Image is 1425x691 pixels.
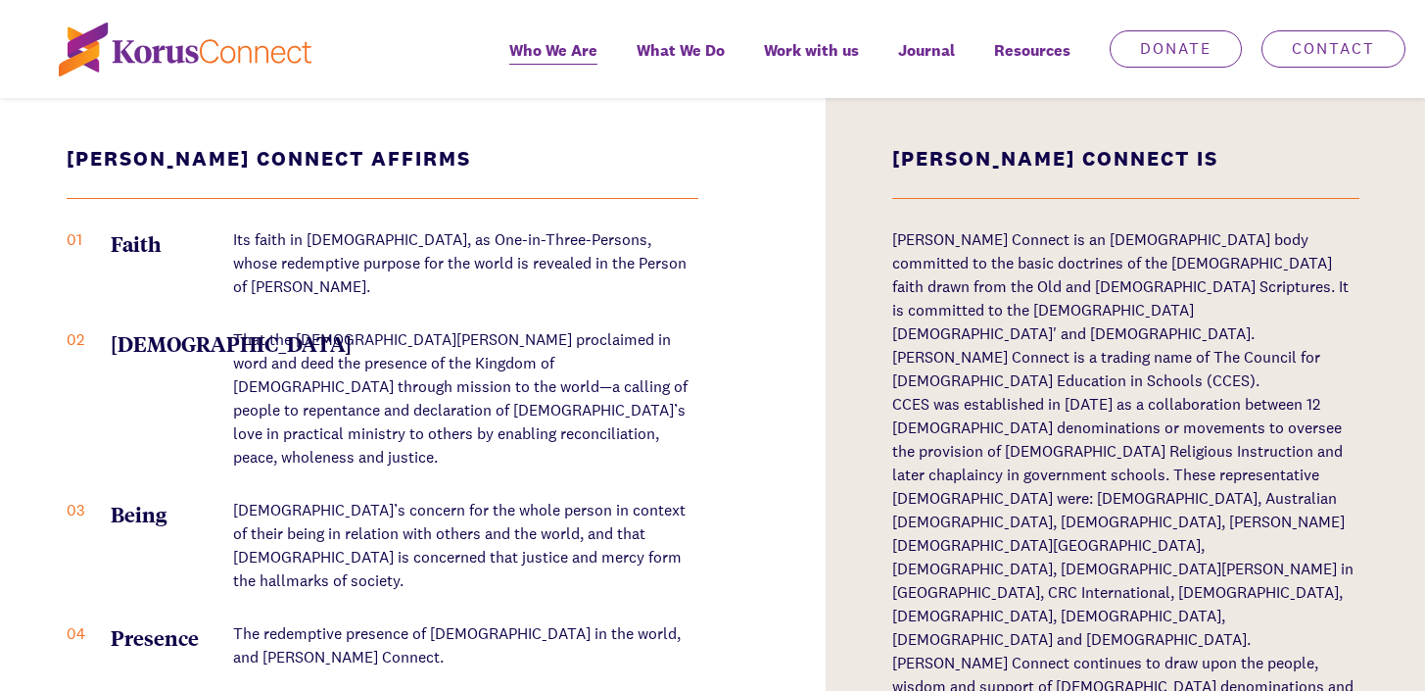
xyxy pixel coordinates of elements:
p: That the [DEMOGRAPHIC_DATA][PERSON_NAME] proclaimed in word and deed the presence of the Kingdom ... [233,328,698,469]
p: Its faith in [DEMOGRAPHIC_DATA], as One-in-Three-Persons, whose redemptive purpose for the world ... [233,228,698,299]
span: Work with us [764,36,859,65]
p: The redemptive presence of [DEMOGRAPHIC_DATA] in the world, and [PERSON_NAME] Connect. [233,622,698,669]
p: [PERSON_NAME] Connect is an [DEMOGRAPHIC_DATA] body committed to the basic doctrines of the [DEMO... [892,228,1358,346]
img: korus-connect%2Fc5177985-88d5-491d-9cd7-4a1febad1357_logo.svg [59,23,311,76]
a: Journal [879,27,974,98]
span: Who We Are [509,36,597,65]
h3: [PERSON_NAME] Connect Is [892,149,1358,199]
span: Being [111,499,204,528]
a: Donate [1110,30,1242,68]
h3: [PERSON_NAME] Connect Affirms [67,149,698,199]
p: [PERSON_NAME] Connect is a trading name of The Council for [DEMOGRAPHIC_DATA] Education in School... [892,346,1358,393]
span: 03 [67,499,111,522]
p: [DEMOGRAPHIC_DATA]’s concern for the whole person in context of their being in relation with othe... [233,499,698,593]
a: Contact [1261,30,1405,68]
a: What We Do [617,27,744,98]
p: CCES was established in [DATE] as a collaboration between 12 [DEMOGRAPHIC_DATA] denominations or ... [892,393,1358,652]
a: Work with us [744,27,879,98]
div: Resources [974,27,1090,98]
span: Journal [898,36,955,65]
span: Faith [111,228,204,258]
span: 01 [67,228,111,252]
a: Who We Are [490,27,617,98]
span: [DEMOGRAPHIC_DATA] [111,328,204,358]
span: Presence [111,622,204,652]
span: 02 [67,328,111,352]
span: What We Do [637,36,725,65]
span: 04 [67,622,111,646]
